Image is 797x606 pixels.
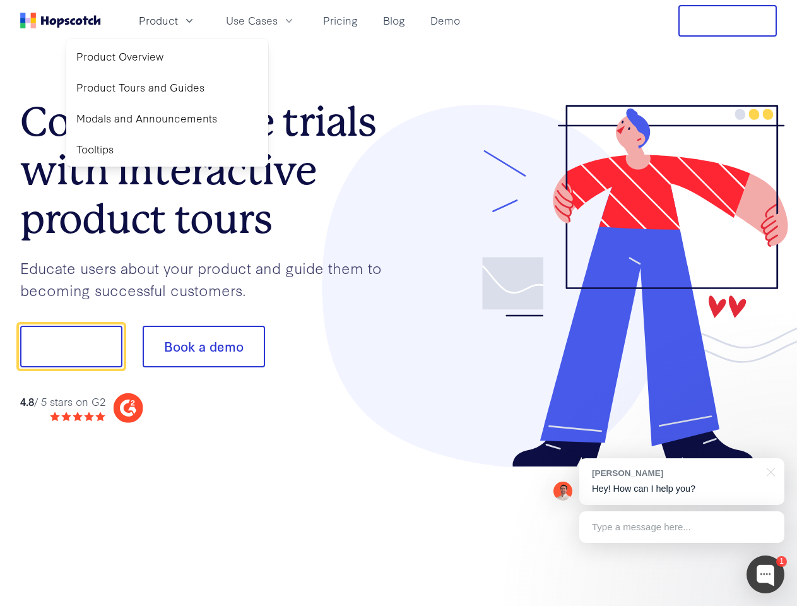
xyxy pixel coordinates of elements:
[20,98,399,243] h1: Convert more trials with interactive product tours
[579,511,784,543] div: Type a message here...
[71,105,263,131] a: Modals and Announcements
[226,13,278,28] span: Use Cases
[592,482,772,496] p: Hey! How can I help you?
[378,10,410,31] a: Blog
[678,5,777,37] button: Free Trial
[143,326,265,367] button: Book a demo
[20,13,101,28] a: Home
[318,10,363,31] a: Pricing
[553,482,572,501] img: Mark Spera
[20,394,105,410] div: / 5 stars on G2
[20,257,399,300] p: Educate users about your product and guide them to becoming successful customers.
[20,326,122,367] button: Show me!
[131,10,203,31] button: Product
[592,467,759,479] div: [PERSON_NAME]
[425,10,465,31] a: Demo
[71,44,263,69] a: Product Overview
[139,13,178,28] span: Product
[776,556,787,567] div: 1
[71,74,263,100] a: Product Tours and Guides
[20,394,34,408] strong: 4.8
[218,10,303,31] button: Use Cases
[71,136,263,162] a: Tooltips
